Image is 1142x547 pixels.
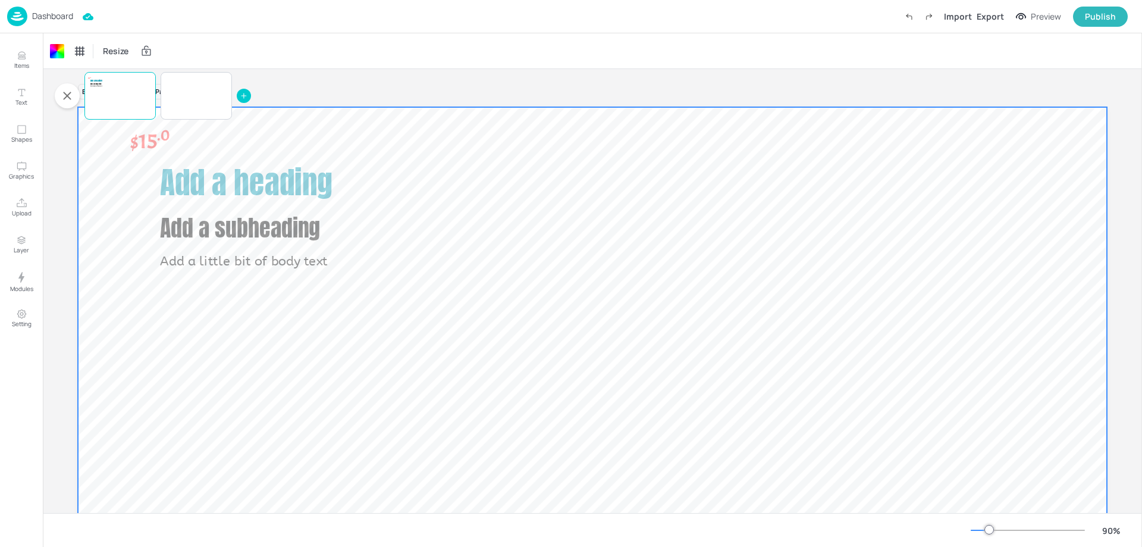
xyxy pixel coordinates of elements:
div: Publish [1085,10,1116,23]
span: Add a little bit of body text [90,86,102,87]
div: Preview [1031,10,1061,23]
span: Resize [101,45,131,57]
p: $15 [86,77,93,80]
button: Publish [1073,7,1128,27]
div: Export [977,10,1004,23]
img: logo-86c26b7e.jpg [7,7,27,26]
sup: .0 [157,125,170,145]
span: Add a little bit of body text [160,254,328,269]
p: $15 [97,126,202,156]
span: Add a subheading [90,83,102,85]
label: Undo (Ctrl + Z) [899,7,919,27]
p: Dashboard [32,12,73,20]
label: Redo (Ctrl + Y) [919,7,939,27]
div: Import [944,10,972,23]
span: Add a subheading [160,211,320,245]
div: 90 % [1097,524,1125,537]
span: Add a heading [90,79,102,82]
button: Preview [1009,8,1068,26]
span: Add a heading [160,160,332,205]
